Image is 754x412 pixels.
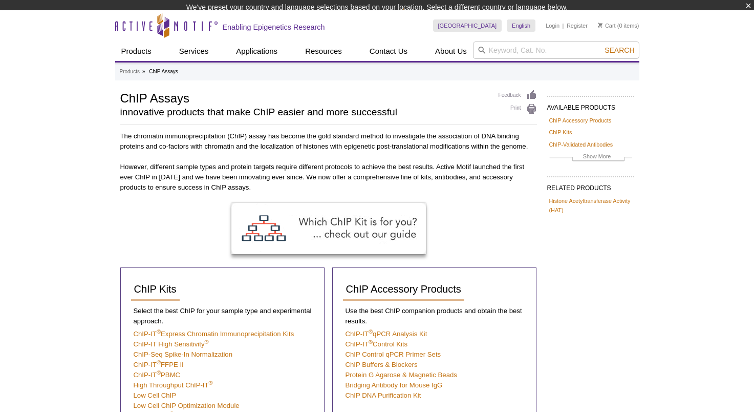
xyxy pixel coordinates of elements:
a: Resources [299,42,348,61]
sup: ® [369,338,373,344]
img: Change Here [403,8,430,32]
a: Login [546,22,559,29]
p: Use the best ChIP companion products and obtain the best results. [343,306,526,326]
a: Low Cell ChIP Optimization Module [134,402,240,409]
sup: ® [157,359,161,365]
sup: ® [205,338,209,344]
h2: AVAILABLE PRODUCTS [547,96,634,114]
a: Protein G Agarose & Magnetic Beads [346,371,457,379]
a: Show More [549,152,632,163]
input: Keyword, Cat. No. [473,42,639,59]
li: ChIP Assays [149,69,178,74]
a: Register [567,22,588,29]
a: Products [120,67,140,76]
a: ChIP-Seq Spike-In Normalization [134,351,233,358]
li: » [142,69,145,74]
a: Applications [230,42,284,61]
a: ChIP Kits [131,278,180,301]
a: ChIP Accessory Products [549,116,612,125]
a: ChIP Control qPCR Primer Sets [346,351,441,358]
h1: ChIP Assays [120,90,488,105]
a: [GEOGRAPHIC_DATA] [433,19,502,32]
a: ChIP Accessory Products [343,278,464,301]
a: Services [173,42,215,61]
sup: ® [209,379,213,385]
a: Low Cell ChIP [134,392,177,399]
a: High Throughput ChIP-IT® [134,381,213,389]
a: About Us [429,42,473,61]
a: Bridging Antibody for Mouse IgG [346,381,443,389]
p: The chromatin immunoprecipitation (ChIP) assay has become the gold standard method to investigate... [120,131,537,152]
span: ChIP Kits [134,283,177,295]
img: ChIP Kit Selection Guide [231,203,426,254]
sup: ® [157,328,161,334]
a: ChIP Kits [549,128,572,137]
a: ChIP Buffers & Blockers [346,361,418,368]
h2: innovative products that make ChIP easier and more successful [120,108,488,117]
a: Feedback [499,90,537,101]
a: ChIP-Validated Antibodies [549,140,613,149]
a: ChIP-IT®Express Chromatin Immunoprecipitation Kits [134,330,294,338]
a: Cart [598,22,616,29]
span: ChIP Accessory Products [346,283,461,295]
a: ChIP-IT High Sensitivity® [134,340,209,348]
h2: Enabling Epigenetics Research [223,23,325,32]
a: ChIP-IT®qPCR Analysis Kit [346,330,427,338]
button: Search [601,46,637,55]
sup: ® [157,369,161,375]
p: However, different sample types and protein targets require different protocols to achieve the be... [120,162,537,193]
a: ChIP DNA Purification Kit [346,392,421,399]
h2: RELATED PRODUCTS [547,176,634,195]
span: Search [605,46,634,54]
a: Products [115,42,158,61]
a: ChIP-IT®FFPE II [134,361,184,368]
a: Print [499,104,537,115]
a: English [507,19,535,32]
p: Select the best ChIP for your sample type and experimental approach. [131,306,314,326]
sup: ® [369,328,373,334]
img: Your Cart [598,23,602,28]
a: ChIP-IT®PBMC [134,371,181,379]
a: ChIP-IT®Control Kits [346,340,408,348]
a: Contact Us [363,42,414,61]
a: Histone Acetyltransferase Activity (HAT) [549,196,632,215]
li: (0 items) [598,19,639,32]
li: | [563,19,564,32]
